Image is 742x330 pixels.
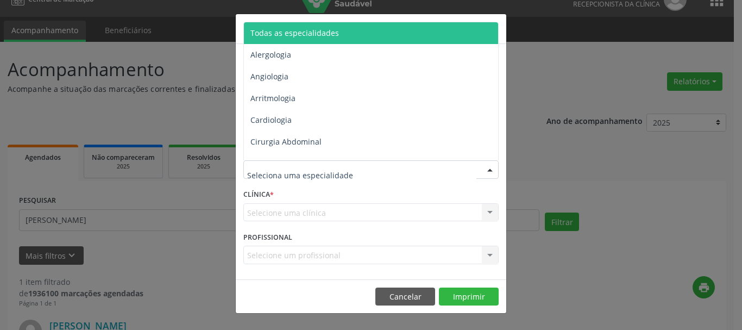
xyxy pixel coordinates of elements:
button: Close [485,14,506,41]
span: Arritmologia [250,93,295,103]
span: Cirurgia Bariatrica [250,158,317,169]
span: Todas as especialidades [250,28,339,38]
span: Alergologia [250,49,291,60]
span: Angiologia [250,71,288,82]
label: PROFISSIONAL [243,229,292,246]
input: Seleciona uma especialidade [247,164,476,186]
button: Cancelar [375,288,435,306]
label: CLÍNICA [243,186,274,203]
button: Imprimir [439,288,499,306]
span: Cirurgia Abdominal [250,136,322,147]
span: Cardiologia [250,115,292,125]
h5: Relatório de agendamentos [243,22,368,36]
